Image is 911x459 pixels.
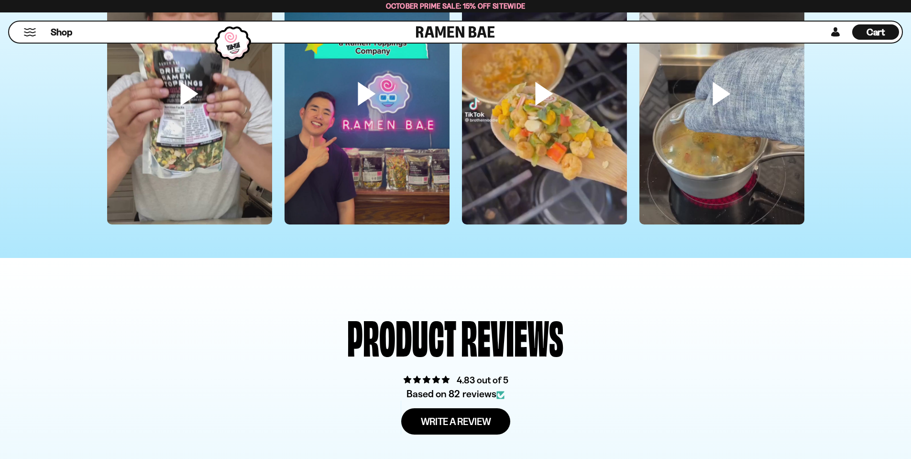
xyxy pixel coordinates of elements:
div: Product [347,313,456,358]
span: October Prime Sale: 15% off Sitewide [386,1,526,11]
div: Average rating is 4.83 stars [403,373,508,387]
span: Cart [867,26,885,38]
a: Shop [51,24,72,40]
button: Mobile Menu Trigger [23,28,36,36]
div: Based on 82 reviews [403,387,508,401]
a: 4.83 out of 5 [457,374,508,386]
div: Cart [852,22,899,43]
span: Shop [51,26,72,39]
a: Write a review [401,408,510,435]
div: Reviews [461,313,563,358]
